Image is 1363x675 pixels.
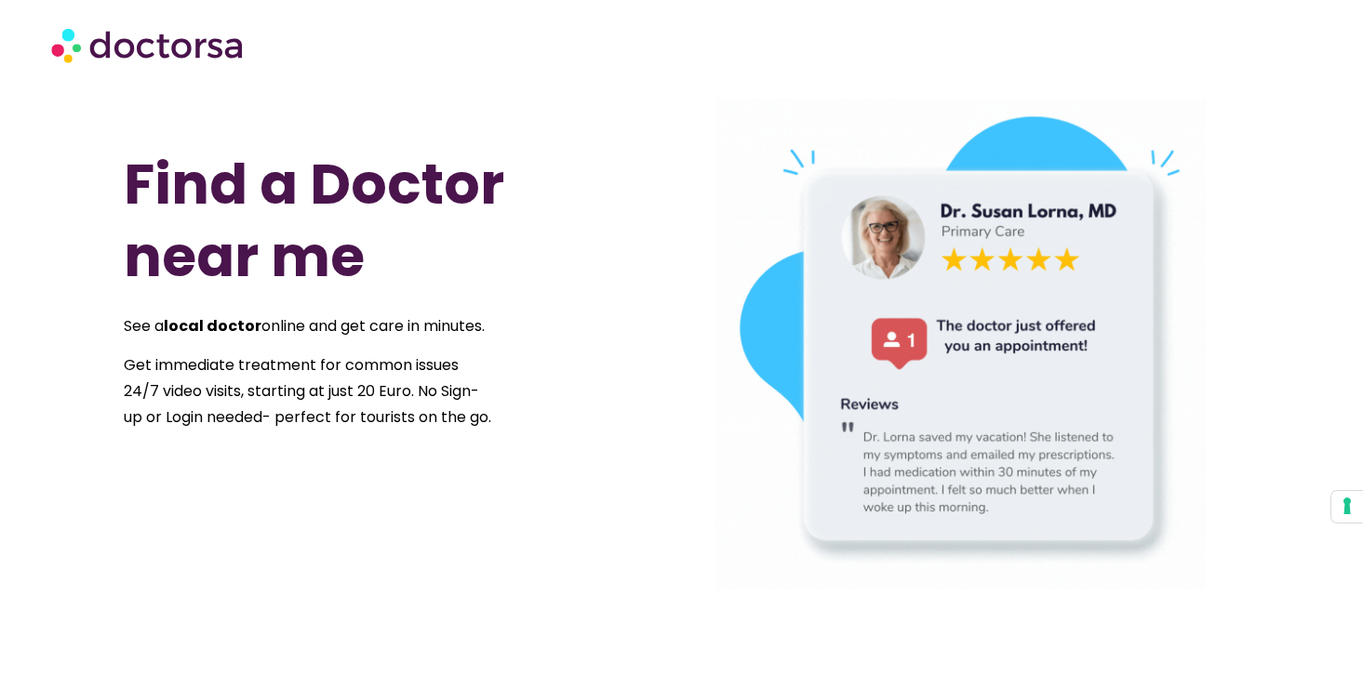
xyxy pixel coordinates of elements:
[124,148,615,293] h1: Find a Doctor near me
[124,354,491,428] span: Get immediate treatment for common issues 24/7 video visits, starting at just 20 Euro. No Sign-up...
[164,315,261,337] strong: local doctor
[1331,491,1363,523] button: Your consent preferences for tracking technologies
[715,99,1207,589] img: doctor in Barcelona Spain
[124,313,492,339] p: See a online and get care in minutes.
